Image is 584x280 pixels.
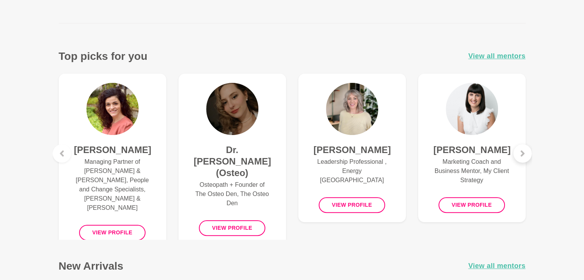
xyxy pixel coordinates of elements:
[206,83,258,135] img: Dr. Anastasiya Ovechkin (Osteo)
[433,157,510,185] p: Marketing Coach and Business Mentor, My Client Strategy
[74,144,151,156] h4: [PERSON_NAME]
[326,83,378,135] img: Emily Juhas
[194,180,271,208] p: Osteopath + Founder of The Osteo Den, The Osteo Den
[314,144,390,156] h4: [PERSON_NAME]
[433,144,510,156] h4: [PERSON_NAME]
[468,260,526,272] a: View all mentors
[59,74,166,250] a: Amber Stidham[PERSON_NAME]Managing Partner of [PERSON_NAME] & [PERSON_NAME], People and Change Sp...
[59,49,147,63] h3: Top picks for you
[59,259,124,273] h3: New Arrivals
[319,197,385,213] button: View profile
[468,51,526,62] a: View all mentors
[298,74,406,222] a: Emily Juhas[PERSON_NAME]Leadership Professional , Energy [GEOGRAPHIC_DATA]View profile
[199,220,265,236] button: View profile
[418,74,526,222] a: Hayley Robertson[PERSON_NAME]Marketing Coach and Business Mentor, My Client StrategyView profile
[79,225,146,240] button: View profile
[314,157,390,185] p: Leadership Professional , Energy [GEOGRAPHIC_DATA]
[194,144,271,179] h4: Dr. [PERSON_NAME] (Osteo)
[438,197,505,213] button: View profile
[446,83,498,135] img: Hayley Robertson
[179,74,286,245] a: Dr. Anastasiya Ovechkin (Osteo)Dr. [PERSON_NAME] (Osteo)Osteopath + Founder of The Osteo Den, The...
[74,157,151,212] p: Managing Partner of [PERSON_NAME] & [PERSON_NAME], People and Change Specialists, [PERSON_NAME] &...
[86,83,139,135] img: Amber Stidham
